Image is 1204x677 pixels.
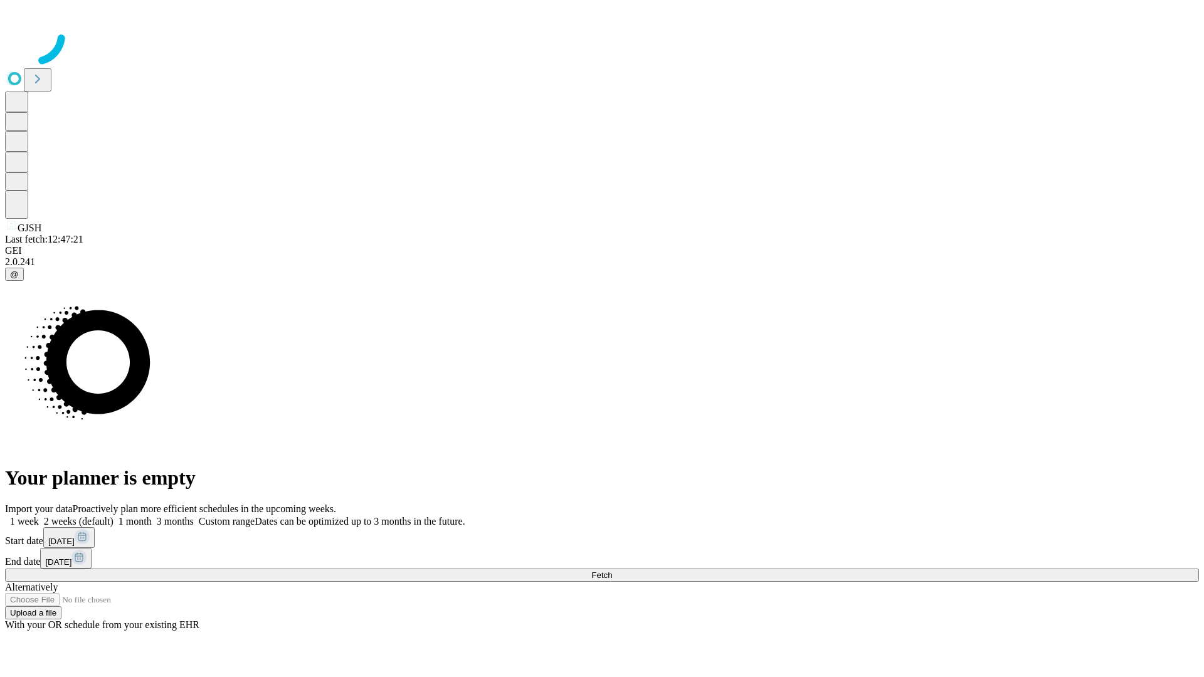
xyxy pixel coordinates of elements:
[5,268,24,281] button: @
[5,527,1199,548] div: Start date
[119,516,152,527] span: 1 month
[18,223,41,233] span: GJSH
[40,548,92,569] button: [DATE]
[5,234,83,244] span: Last fetch: 12:47:21
[5,548,1199,569] div: End date
[43,527,95,548] button: [DATE]
[5,606,61,619] button: Upload a file
[5,569,1199,582] button: Fetch
[5,619,199,630] span: With your OR schedule from your existing EHR
[199,516,255,527] span: Custom range
[591,570,612,580] span: Fetch
[48,537,75,546] span: [DATE]
[73,503,336,514] span: Proactively plan more efficient schedules in the upcoming weeks.
[44,516,114,527] span: 2 weeks (default)
[5,582,58,592] span: Alternatively
[45,557,71,567] span: [DATE]
[10,270,19,279] span: @
[5,256,1199,268] div: 2.0.241
[157,516,194,527] span: 3 months
[10,516,39,527] span: 1 week
[255,516,465,527] span: Dates can be optimized up to 3 months in the future.
[5,245,1199,256] div: GEI
[5,466,1199,490] h1: Your planner is empty
[5,503,73,514] span: Import your data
